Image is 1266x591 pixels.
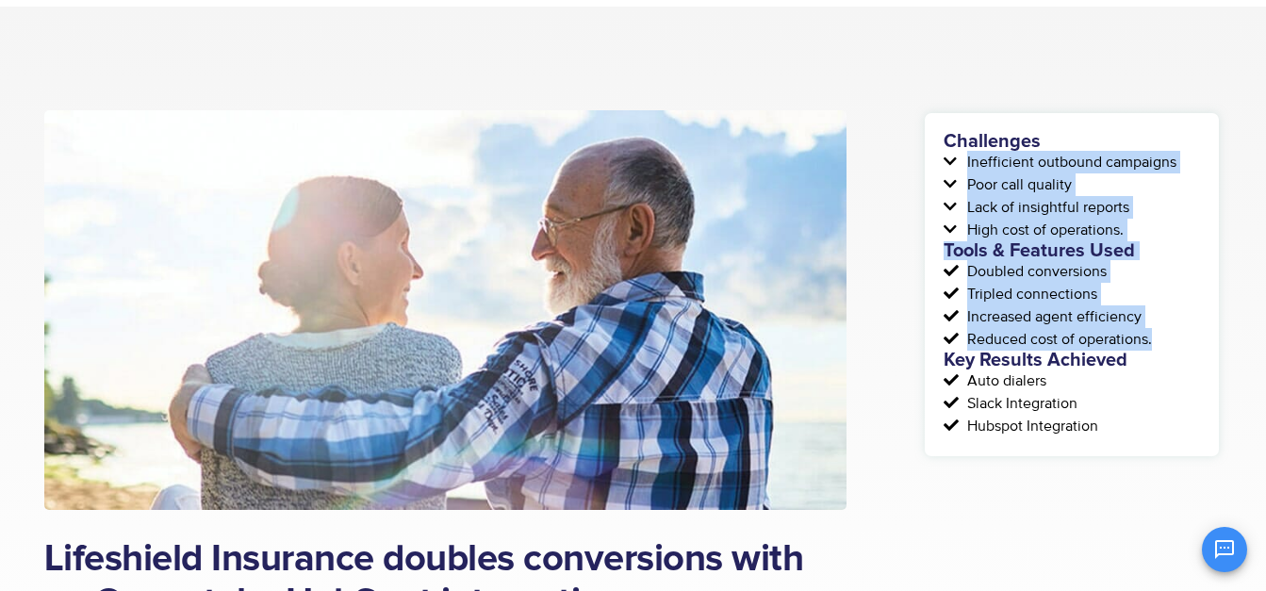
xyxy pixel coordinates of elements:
span: Auto dialers [962,369,1046,392]
span: High cost of operations. [962,219,1124,241]
h5: Key Results Achieved [944,351,1200,369]
h5: Challenges [944,132,1200,151]
span: Slack Integration [962,392,1077,415]
span: Doubled conversions [962,260,1107,283]
span: Poor call quality [962,173,1072,196]
span: Hubspot Integration [962,415,1098,437]
span: Lack of insightful reports [962,196,1129,219]
span: Reduced cost of operations. [962,328,1152,351]
span: Increased agent efficiency [962,305,1142,328]
h5: Tools & Features Used [944,241,1200,260]
span: Inefficient outbound campaigns [962,151,1176,173]
button: Open chat [1202,527,1247,572]
span: Tripled connections [962,283,1097,305]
